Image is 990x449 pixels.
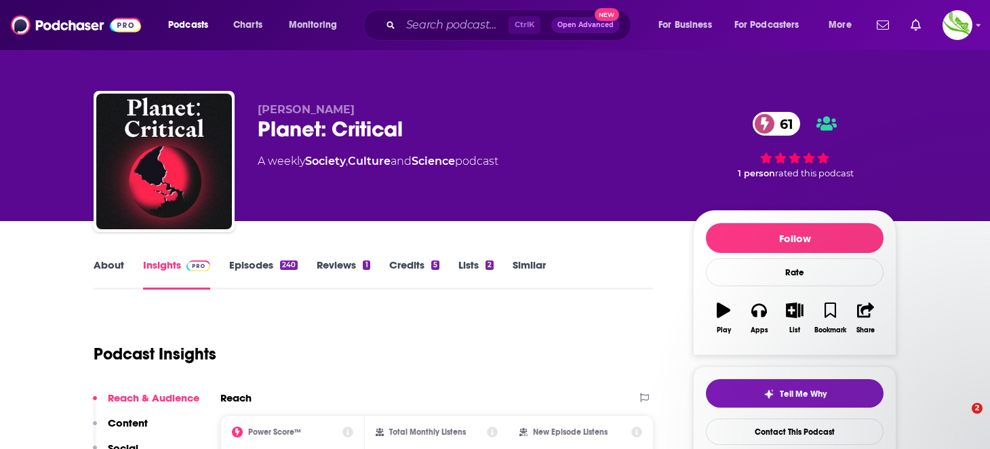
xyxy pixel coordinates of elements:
[706,223,884,253] button: Follow
[389,258,439,290] a: Credits5
[943,10,972,40] button: Show profile menu
[775,168,854,178] span: rated this podcast
[458,258,494,290] a: Lists2
[693,103,896,187] div: 61 1 personrated this podcast
[94,258,124,290] a: About
[389,427,466,437] h2: Total Monthly Listens
[391,155,412,168] span: and
[93,391,199,416] button: Reach & Audience
[431,260,439,270] div: 5
[108,391,199,404] p: Reach & Audience
[741,294,776,343] button: Apps
[11,12,141,38] img: Podchaser - Follow, Share and Rate Podcasts
[812,294,848,343] button: Bookmark
[317,258,370,290] a: Reviews1
[224,14,271,36] a: Charts
[94,344,216,364] h1: Podcast Insights
[706,294,741,343] button: Play
[649,14,729,36] button: open menu
[717,326,731,334] div: Play
[943,10,972,40] img: User Profile
[972,403,983,414] span: 2
[738,168,775,178] span: 1 person
[168,16,208,35] span: Podcasts
[551,17,620,33] button: Open AdvancedNew
[305,155,346,168] a: Society
[96,94,232,229] img: Planet: Critical
[734,16,799,35] span: For Podcasters
[509,16,540,34] span: Ctrl K
[289,16,337,35] span: Monitoring
[658,16,712,35] span: For Business
[871,14,894,37] a: Show notifications dropdown
[753,112,800,136] a: 61
[186,260,210,271] img: Podchaser Pro
[159,14,226,36] button: open menu
[726,14,819,36] button: open menu
[143,258,210,290] a: InsightsPodchaser Pro
[376,9,644,41] div: Search podcasts, credits, & more...
[486,260,494,270] div: 2
[348,155,391,168] a: Culture
[557,22,614,28] span: Open Advanced
[363,260,370,270] div: 1
[401,14,509,36] input: Search podcasts, credits, & more...
[346,155,348,168] span: ,
[533,427,608,437] h2: New Episode Listens
[229,258,298,290] a: Episodes240
[944,403,976,435] iframe: Intercom live chat
[943,10,972,40] span: Logged in as KDrewCGP
[93,416,148,442] button: Content
[280,260,298,270] div: 240
[595,8,619,21] span: New
[220,391,252,404] h2: Reach
[706,258,884,286] div: Rate
[279,14,355,36] button: open menu
[766,112,800,136] span: 61
[829,16,852,35] span: More
[848,294,884,343] button: Share
[412,155,455,168] a: Science
[248,427,301,437] h2: Power Score™
[513,258,546,290] a: Similar
[819,14,869,36] button: open menu
[777,294,812,343] button: List
[258,103,355,116] span: [PERSON_NAME]
[258,153,498,170] div: A weekly podcast
[905,14,926,37] a: Show notifications dropdown
[108,416,148,429] p: Content
[706,379,884,408] button: tell me why sparkleTell Me Why
[706,418,884,445] a: Contact This Podcast
[233,16,262,35] span: Charts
